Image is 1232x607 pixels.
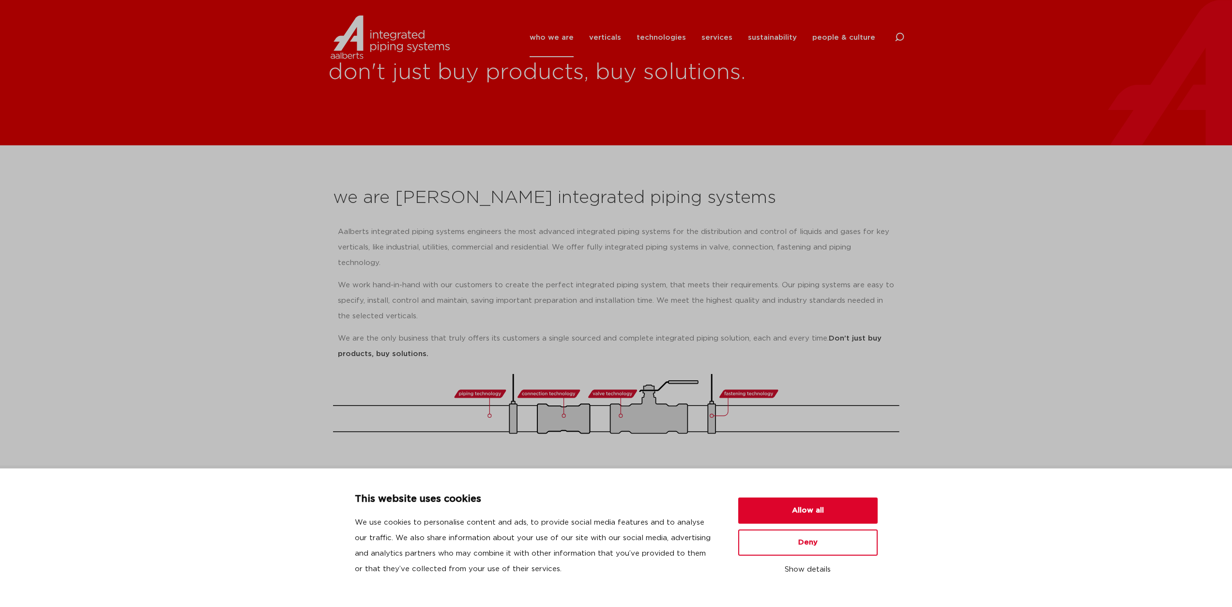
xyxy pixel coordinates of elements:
p: We work hand-in-hand with our customers to create the perfect integrated piping system, that meet... [338,278,895,324]
a: technologies [637,18,686,57]
a: sustainability [748,18,797,57]
a: people & culture [812,18,875,57]
a: services [701,18,732,57]
button: Allow all [738,498,878,524]
nav: Menu [530,18,875,57]
p: This website uses cookies [355,492,715,507]
a: who we are [530,18,574,57]
p: Aalberts integrated piping systems engineers the most advanced integrated piping systems for the ... [338,224,895,271]
p: We are the only business that truly offers its customers a single sourced and complete integrated... [338,331,895,362]
p: We use cookies to personalise content and ads, to provide social media features and to analyse ou... [355,515,715,577]
h2: we are [PERSON_NAME] integrated piping systems [333,187,899,210]
button: Show details [738,561,878,578]
a: verticals [589,18,621,57]
button: Deny [738,529,878,556]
